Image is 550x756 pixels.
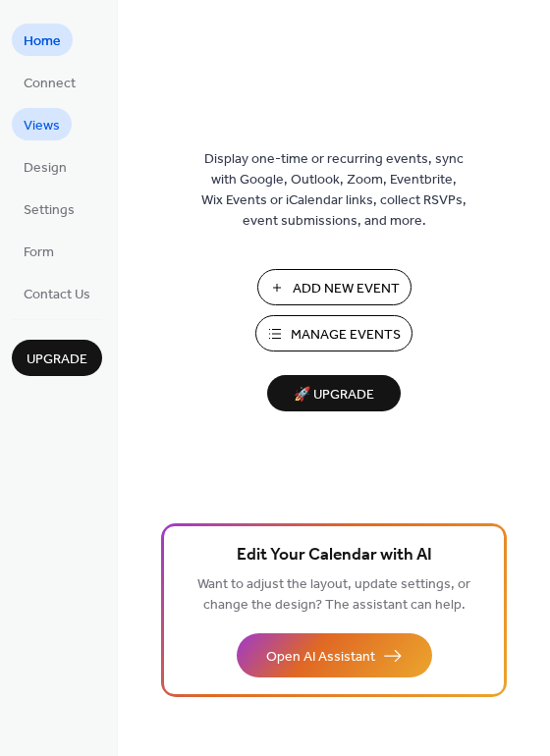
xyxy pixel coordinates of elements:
span: Design [24,158,67,179]
a: Home [12,24,73,56]
span: Edit Your Calendar with AI [237,542,432,569]
button: Add New Event [257,269,412,305]
span: Upgrade [27,350,87,370]
span: Form [24,243,54,263]
a: Form [12,235,66,267]
a: Views [12,108,72,140]
span: Views [24,116,60,136]
button: Manage Events [255,315,412,351]
a: Contact Us [12,277,102,309]
span: Want to adjust the layout, update settings, or change the design? The assistant can help. [197,571,470,619]
button: 🚀 Upgrade [267,375,401,411]
a: Connect [12,66,87,98]
span: Contact Us [24,285,90,305]
span: Add New Event [293,279,400,299]
span: 🚀 Upgrade [279,382,389,408]
span: Manage Events [291,325,401,346]
button: Upgrade [12,340,102,376]
a: Settings [12,192,86,225]
span: Open AI Assistant [266,647,375,668]
span: Settings [24,200,75,221]
button: Open AI Assistant [237,633,432,677]
span: Connect [24,74,76,94]
span: Home [24,31,61,52]
span: Display one-time or recurring events, sync with Google, Outlook, Zoom, Eventbrite, Wix Events or ... [201,149,467,232]
a: Design [12,150,79,183]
